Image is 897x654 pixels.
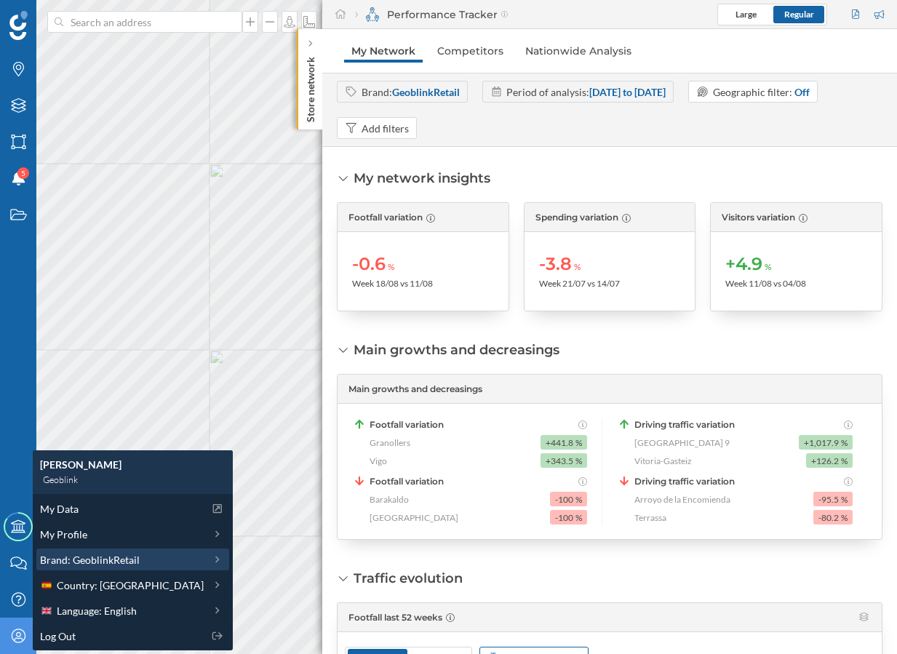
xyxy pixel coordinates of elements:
span: Footfall variation [370,475,444,488]
span: +441.8 [546,436,573,450]
span: Arroyo de la Encomienda [634,493,730,506]
span: -100 [555,493,573,506]
span: 5 [21,166,25,180]
span: Log Out [40,629,76,644]
span: -95.5 [818,493,839,506]
div: Performance Tracker [355,7,509,22]
span: Regular [784,9,814,20]
div: Main growths and decreasings [354,340,559,359]
span: Driving traffic variation [634,418,735,431]
span: +126.2 [811,455,839,468]
span: -0.6 [352,252,386,276]
div: Geoblink [40,472,226,487]
a: Nationwide Analysis [518,39,639,63]
span: +4.9 [725,252,762,276]
span: % [575,436,582,450]
a: My Network [344,39,423,63]
span: Week 11/08 vs 04/08 [725,278,806,289]
span: Week 18/08 vs 11/08 [352,278,433,289]
span: Main growths and decreasings [348,383,482,396]
span: % [575,493,582,506]
span: Large [735,9,757,20]
span: Country: [GEOGRAPHIC_DATA] [57,578,204,593]
span: Footfall variation [348,211,423,224]
span: Footfall variation [370,418,444,431]
a: Competitors [430,39,511,63]
span: % [841,455,848,468]
span: % [841,511,848,525]
span: % [765,260,771,274]
span: Vitoria-Gasteiz [634,455,692,468]
span: Support [31,10,83,23]
strong: [DATE] to [DATE] [589,86,666,98]
span: [GEOGRAPHIC_DATA] 9 [634,436,730,450]
strong: GeoblinkRetail [392,86,460,98]
span: % [575,455,582,468]
span: Spending variation [535,211,618,224]
span: Week 21/07 vs 14/07 [539,278,620,289]
span: % [388,260,394,274]
div: Period of analysis: [506,84,666,100]
span: Brand: GeoblinkRetail [40,552,140,567]
span: % [841,436,848,450]
span: Geographic filter: [713,86,792,98]
span: -3.8 [539,252,572,276]
span: % [575,511,582,525]
span: Footfall last 52 weeks [348,612,442,623]
span: Terrassa [634,511,666,525]
span: My Data [40,501,79,517]
p: Store network [303,51,318,122]
span: Driving traffic variation [634,475,735,488]
img: Geoblink Logo [9,11,28,40]
span: % [841,493,848,506]
div: [PERSON_NAME] [40,458,226,472]
div: Add filters [362,121,409,136]
div: My network insights [354,169,490,188]
span: % [574,260,581,274]
span: Vigo [370,455,387,468]
span: Language: English [57,603,137,618]
div: Traffic evolution [354,569,463,588]
span: -80.2 [818,511,839,525]
span: +343.5 [546,455,573,468]
span: Barakaldo [370,493,409,506]
img: monitoring-360.svg [365,7,380,22]
div: Brand: [362,84,460,100]
span: -100 [555,511,573,525]
span: [GEOGRAPHIC_DATA] [370,511,458,525]
span: Granollers [370,436,410,450]
span: Visitors variation [722,211,795,224]
span: My Profile [40,527,87,542]
div: Off [794,84,810,100]
span: +1,017.9 [804,436,839,450]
